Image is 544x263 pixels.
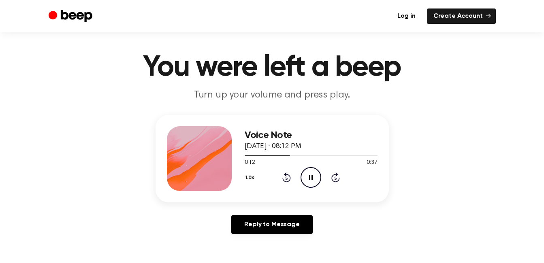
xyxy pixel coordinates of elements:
[245,159,255,167] span: 0:12
[391,8,422,24] a: Log in
[245,143,301,150] span: [DATE] · 08:12 PM
[65,53,480,82] h1: You were left a beep
[427,8,496,24] a: Create Account
[245,171,257,185] button: 1.0x
[49,8,94,24] a: Beep
[117,89,428,102] p: Turn up your volume and press play.
[367,159,377,167] span: 0:37
[245,130,378,141] h3: Voice Note
[231,215,312,234] a: Reply to Message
